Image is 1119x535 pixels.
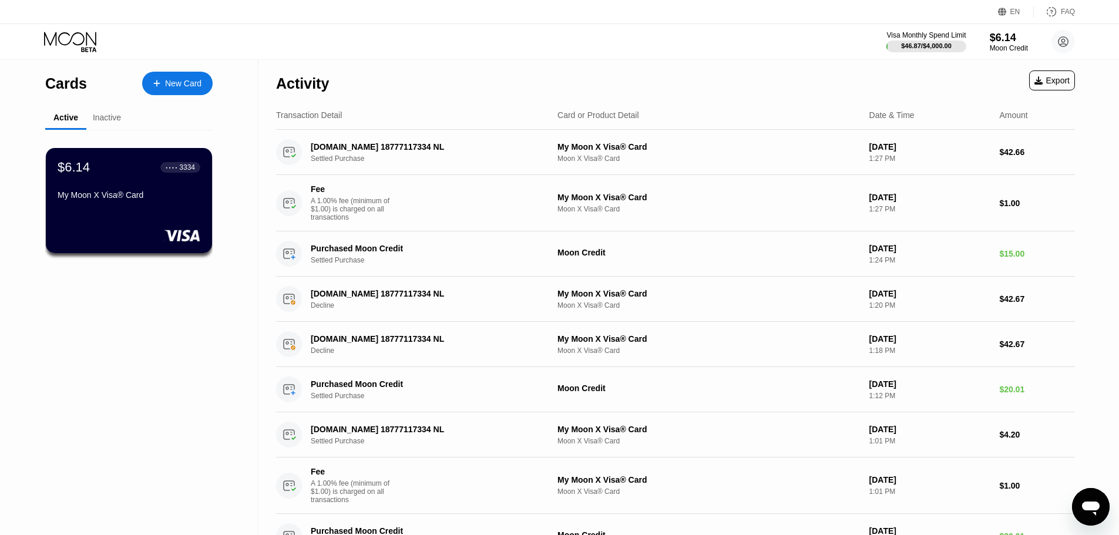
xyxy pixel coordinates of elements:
div: Inactive [93,113,121,122]
div: Fee [311,467,393,476]
div: 1:01 PM [869,437,990,445]
div: [DATE] [869,244,990,253]
div: My Moon X Visa® Card [557,425,860,434]
div: [DOMAIN_NAME] 18777117334 NL [311,425,539,434]
div: EN [1010,8,1020,16]
div: A 1.00% fee (minimum of $1.00) is charged on all transactions [311,479,399,504]
div: Purchased Moon Credit [311,244,539,253]
div: My Moon X Visa® Card [557,142,860,152]
div: [DATE] [869,425,990,434]
div: A 1.00% fee (minimum of $1.00) is charged on all transactions [311,197,399,221]
div: Moon X Visa® Card [557,346,860,355]
div: $20.01 [999,385,1075,394]
div: My Moon X Visa® Card [557,475,860,484]
div: FeeA 1.00% fee (minimum of $1.00) is charged on all transactionsMy Moon X Visa® CardMoon X Visa® ... [276,457,1075,514]
div: My Moon X Visa® Card [557,289,860,298]
div: Decline [311,346,556,355]
div: 1:12 PM [869,392,990,400]
div: My Moon X Visa® Card [557,193,860,202]
div: $42.67 [999,339,1075,349]
div: [DOMAIN_NAME] 18777117334 NL [311,142,539,152]
div: [DATE] [869,193,990,202]
div: [DATE] [869,142,990,152]
div: [DATE] [869,289,990,298]
div: Moon Credit [557,383,860,393]
div: Settled Purchase [311,392,556,400]
div: [DOMAIN_NAME] 18777117334 NLSettled PurchaseMy Moon X Visa® CardMoon X Visa® Card[DATE]1:01 PM$4.20 [276,412,1075,457]
div: Purchased Moon CreditSettled PurchaseMoon Credit[DATE]1:12 PM$20.01 [276,367,1075,412]
div: Active [53,113,78,122]
div: [DATE] [869,475,990,484]
div: Card or Product Detail [557,110,639,120]
div: 1:27 PM [869,205,990,213]
div: $15.00 [999,249,1075,258]
div: [DATE] [869,379,990,389]
div: $6.14● ● ● ●3334My Moon X Visa® Card [46,148,212,253]
div: Date & Time [869,110,915,120]
div: [DATE] [869,334,990,344]
div: My Moon X Visa® Card [557,334,860,344]
div: 1:24 PM [869,256,990,264]
div: 3334 [179,163,195,171]
iframe: Button to launch messaging window [1072,488,1110,526]
div: Export [1034,76,1070,85]
div: Settled Purchase [311,154,556,163]
div: Settled Purchase [311,437,556,445]
div: Moon X Visa® Card [557,437,860,445]
div: New Card [165,79,201,89]
div: $6.14 [990,32,1028,44]
div: [DOMAIN_NAME] 18777117334 NLDeclineMy Moon X Visa® CardMoon X Visa® Card[DATE]1:20 PM$42.67 [276,277,1075,322]
div: New Card [142,72,213,95]
div: My Moon X Visa® Card [58,190,200,200]
div: $42.66 [999,147,1075,157]
div: Visa Monthly Spend Limit [886,31,966,39]
div: Moon X Visa® Card [557,301,860,309]
div: 1:18 PM [869,346,990,355]
div: Export [1029,70,1075,90]
div: $46.87 / $4,000.00 [901,42,952,49]
div: [DOMAIN_NAME] 18777117334 NLDeclineMy Moon X Visa® CardMoon X Visa® Card[DATE]1:18 PM$42.67 [276,322,1075,367]
div: Fee [311,184,393,194]
div: [DOMAIN_NAME] 18777117334 NL [311,289,539,298]
div: Activity [276,75,329,92]
div: Decline [311,301,556,309]
div: $4.20 [999,430,1075,439]
div: 1:20 PM [869,301,990,309]
div: Moon X Visa® Card [557,154,860,163]
div: $1.00 [999,481,1075,490]
div: $42.67 [999,294,1075,304]
div: Moon X Visa® Card [557,487,860,496]
div: Moon X Visa® Card [557,205,860,213]
div: FAQ [1061,8,1075,16]
div: Amount [999,110,1027,120]
div: $6.14 [58,160,90,175]
div: 1:27 PM [869,154,990,163]
div: 1:01 PM [869,487,990,496]
div: Visa Monthly Spend Limit$46.87/$4,000.00 [886,31,966,52]
div: [DOMAIN_NAME] 18777117334 NL [311,334,539,344]
div: $1.00 [999,198,1075,208]
div: Cards [45,75,87,92]
div: EN [998,6,1034,18]
div: Moon Credit [557,248,860,257]
div: Transaction Detail [276,110,342,120]
div: FAQ [1034,6,1075,18]
div: Purchased Moon Credit [311,379,539,389]
div: Settled Purchase [311,256,556,264]
div: [DOMAIN_NAME] 18777117334 NLSettled PurchaseMy Moon X Visa® CardMoon X Visa® Card[DATE]1:27 PM$42.66 [276,130,1075,175]
div: FeeA 1.00% fee (minimum of $1.00) is charged on all transactionsMy Moon X Visa® CardMoon X Visa® ... [276,175,1075,231]
div: ● ● ● ● [166,166,177,169]
div: Purchased Moon CreditSettled PurchaseMoon Credit[DATE]1:24 PM$15.00 [276,231,1075,277]
div: $6.14Moon Credit [990,32,1028,52]
div: Moon Credit [990,44,1028,52]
